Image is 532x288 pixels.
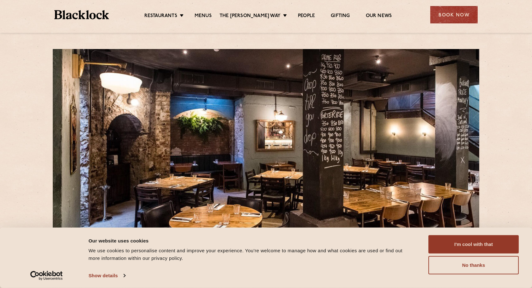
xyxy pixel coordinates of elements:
[430,6,478,23] div: Book Now
[428,256,519,274] button: No thanks
[428,235,519,254] button: I'm cool with that
[144,13,177,20] a: Restaurants
[298,13,315,20] a: People
[88,247,414,262] div: We use cookies to personalise content and improve your experience. You're welcome to manage how a...
[366,13,392,20] a: Our News
[220,13,281,20] a: The [PERSON_NAME] Way
[331,13,350,20] a: Gifting
[195,13,212,20] a: Menus
[88,237,414,244] div: Our website uses cookies
[54,10,109,19] img: BL_Textured_Logo-footer-cropped.svg
[88,271,125,280] a: Show details
[19,271,74,280] a: Usercentrics Cookiebot - opens in a new window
